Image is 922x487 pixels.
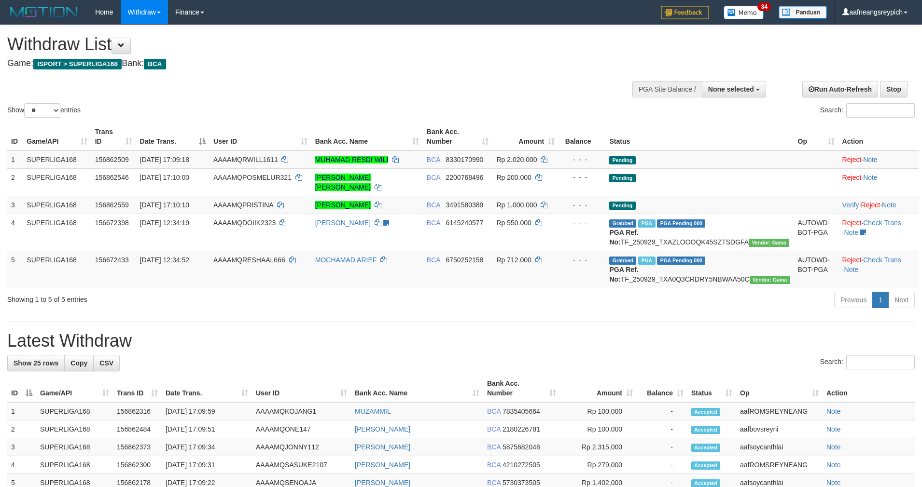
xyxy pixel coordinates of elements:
td: Rp 2,315,000 [560,438,637,456]
b: PGA Ref. No: [609,266,638,283]
th: Bank Acc. Number: activate to sort column ascending [423,123,493,150]
span: BCA [487,443,501,451]
span: BCA [427,201,440,209]
span: BCA [487,479,501,487]
span: Copy 2180226781 to clipboard [503,425,540,433]
span: [DATE] 17:09:18 [140,156,189,163]
span: 156672398 [95,219,129,227]
td: - [637,402,687,420]
div: - - - [562,255,601,265]
td: SUPERLIGA168 [36,438,113,456]
td: 3 [7,196,23,214]
a: Stop [880,81,908,97]
button: None selected [702,81,766,97]
span: 156862546 [95,174,129,181]
h4: Game: Bank: [7,59,605,68]
div: Showing 1 to 5 of 5 entries [7,291,377,304]
a: [PERSON_NAME] [315,201,371,209]
th: User ID: activate to sort column ascending [210,123,311,150]
span: Grabbed [609,219,636,228]
th: Balance [559,123,605,150]
span: Pending [609,156,635,164]
span: BCA [427,174,440,181]
td: · [838,150,919,169]
td: SUPERLIGA168 [23,150,91,169]
span: Copy 2200768496 to clipboard [446,174,484,181]
span: [DATE] 17:10:00 [140,174,189,181]
span: 156862559 [95,201,129,209]
span: Pending [609,174,635,182]
span: AAAAMQDOIIK2323 [213,219,276,227]
td: AUTOWD-BOT-PGA [794,251,838,288]
span: Rp 1.000.000 [496,201,537,209]
a: Reject [861,201,880,209]
a: Note [826,407,841,415]
td: SUPERLIGA168 [23,251,91,288]
span: 156672433 [95,256,129,264]
td: 156862373 [113,438,162,456]
div: - - - [562,155,601,164]
td: SUPERLIGA168 [36,420,113,438]
th: ID [7,123,23,150]
th: Amount: activate to sort column ascending [560,375,637,402]
th: Action [838,123,919,150]
span: Copy 5875682048 to clipboard [503,443,540,451]
td: 156862484 [113,420,162,438]
b: PGA Ref. No: [609,229,638,246]
a: Note [863,156,878,163]
a: [PERSON_NAME] [355,443,410,451]
a: [PERSON_NAME] [355,425,410,433]
td: aafbovsreyni [736,420,823,438]
span: [DATE] 12:34:19 [140,219,189,227]
span: BCA [487,407,501,415]
span: Accepted [691,408,720,416]
td: - [637,456,687,474]
span: PGA Pending [657,219,705,228]
th: Bank Acc. Name: activate to sort column ascending [351,375,483,402]
td: SUPERLIGA168 [23,196,91,214]
span: Show 25 rows [14,359,58,367]
span: Rp 200.000 [496,174,531,181]
span: 34 [757,2,770,11]
td: 1 [7,150,23,169]
span: Copy 5730373505 to clipboard [503,479,540,487]
a: [PERSON_NAME] [355,461,410,469]
h1: Latest Withdraw [7,331,915,351]
span: AAAAMQPRISTINA [213,201,273,209]
th: Game/API: activate to sort column ascending [23,123,91,150]
span: Copy 8330170990 to clipboard [446,156,484,163]
span: Marked by aafsoycanthlai [638,219,655,228]
span: CSV [99,359,113,367]
span: BCA [427,219,440,227]
td: SUPERLIGA168 [36,402,113,420]
a: Show 25 rows [7,355,65,371]
img: MOTION_logo.png [7,5,81,19]
td: 4 [7,456,36,474]
th: Date Trans.: activate to sort column ascending [162,375,252,402]
th: Action [823,375,915,402]
span: Pending [609,202,635,210]
th: Status [605,123,794,150]
th: Status: activate to sort column ascending [687,375,736,402]
a: Reject [842,219,862,227]
td: 1 [7,402,36,420]
span: Copy 6145240577 to clipboard [446,219,484,227]
a: Run Auto-Refresh [802,81,878,97]
td: 2 [7,168,23,196]
span: AAAAMQRWILL1611 [213,156,278,163]
select: Showentries [24,103,60,118]
a: Note [826,443,841,451]
td: SUPERLIGA168 [23,214,91,251]
span: BCA [427,256,440,264]
td: · · [838,214,919,251]
th: Date Trans.: activate to sort column descending [136,123,210,150]
span: AAAAMQPOSMELUR321 [213,174,292,181]
a: [PERSON_NAME] [PERSON_NAME] [315,174,371,191]
a: Note [844,229,859,236]
a: MUZAMMIL [355,407,391,415]
a: Note [826,479,841,487]
td: - [637,438,687,456]
span: Grabbed [609,257,636,265]
th: User ID: activate to sort column ascending [252,375,351,402]
th: Trans ID: activate to sort column ascending [91,123,136,150]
